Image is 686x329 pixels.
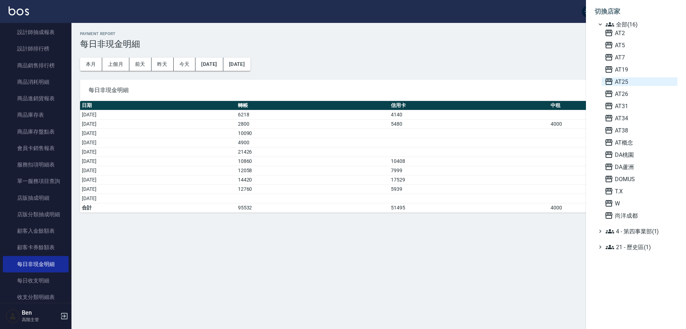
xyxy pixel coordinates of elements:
[605,211,675,220] span: 尚洋成都
[606,243,675,251] span: 21 - 歷史區(1)
[605,199,675,208] span: W
[605,102,675,110] span: AT31
[605,187,675,195] span: T.X
[605,114,675,122] span: AT34
[595,3,677,20] li: 切換店家
[606,20,675,29] span: 全部(16)
[605,150,675,159] span: DA桃園
[605,29,675,37] span: AT2
[605,41,675,49] span: AT5
[605,53,675,62] span: AT7
[605,77,675,86] span: AT25
[605,138,675,147] span: AT概念
[605,163,675,171] span: DA蘆洲
[606,227,675,236] span: 4 - 第四事業部(1)
[605,89,675,98] span: AT26
[605,175,675,183] span: DOMUS
[605,65,675,74] span: AT19
[605,126,675,135] span: AT38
